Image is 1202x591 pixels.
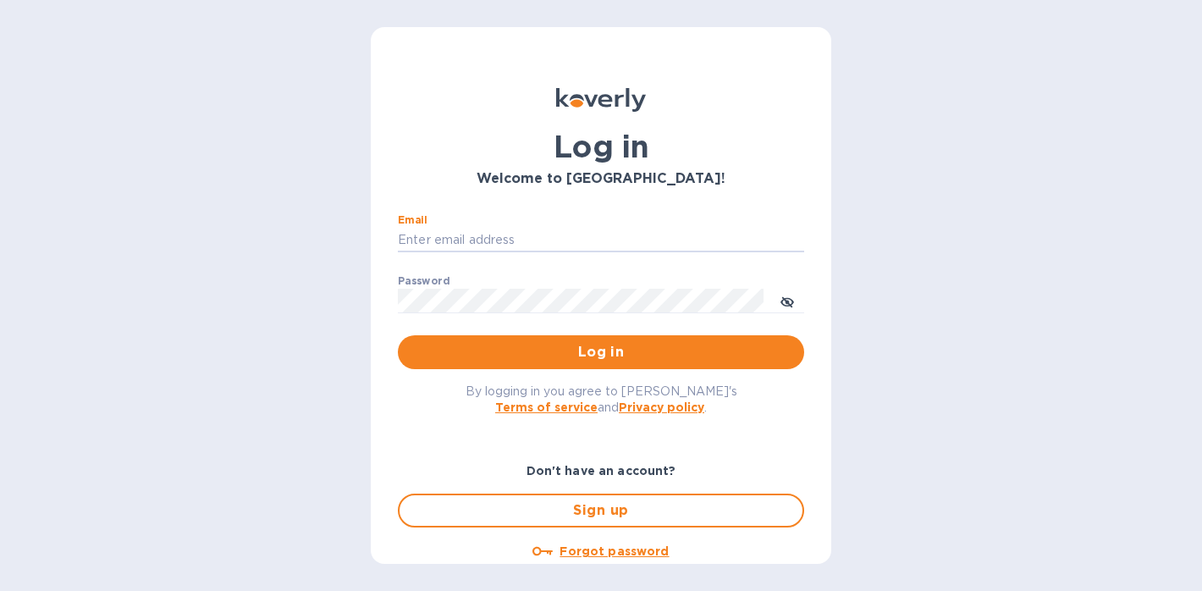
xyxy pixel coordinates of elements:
[556,88,646,112] img: Koverly
[398,494,804,527] button: Sign up
[398,215,427,225] label: Email
[398,335,804,369] button: Log in
[466,384,737,414] span: By logging in you agree to [PERSON_NAME]'s and .
[398,276,449,286] label: Password
[398,129,804,164] h1: Log in
[560,544,669,558] u: Forgot password
[398,228,804,253] input: Enter email address
[411,342,791,362] span: Log in
[495,400,598,414] a: Terms of service
[398,171,804,187] h3: Welcome to [GEOGRAPHIC_DATA]!
[527,464,676,478] b: Don't have an account?
[770,284,804,318] button: toggle password visibility
[619,400,704,414] a: Privacy policy
[413,500,789,521] span: Sign up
